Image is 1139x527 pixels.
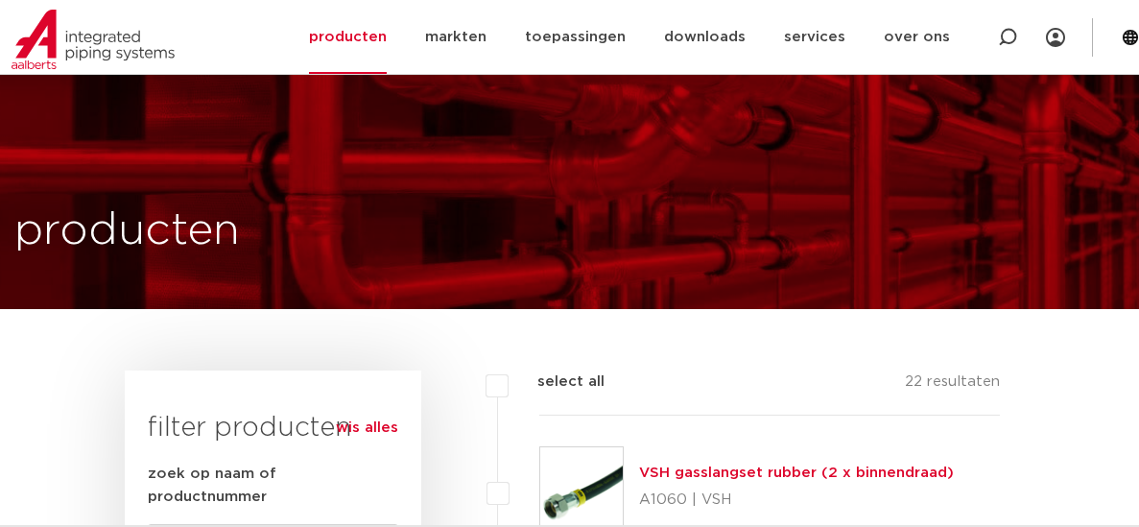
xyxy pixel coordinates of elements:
p: A1060 | VSH [639,485,954,515]
h1: producten [14,201,240,262]
label: select all [509,371,605,394]
a: wis alles [336,417,398,440]
h3: filter producten [148,409,398,447]
p: 22 resultaten [905,371,1000,400]
label: zoek op naam of productnummer [148,463,398,509]
a: VSH gasslangset rubber (2 x binnendraad) [639,466,954,480]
